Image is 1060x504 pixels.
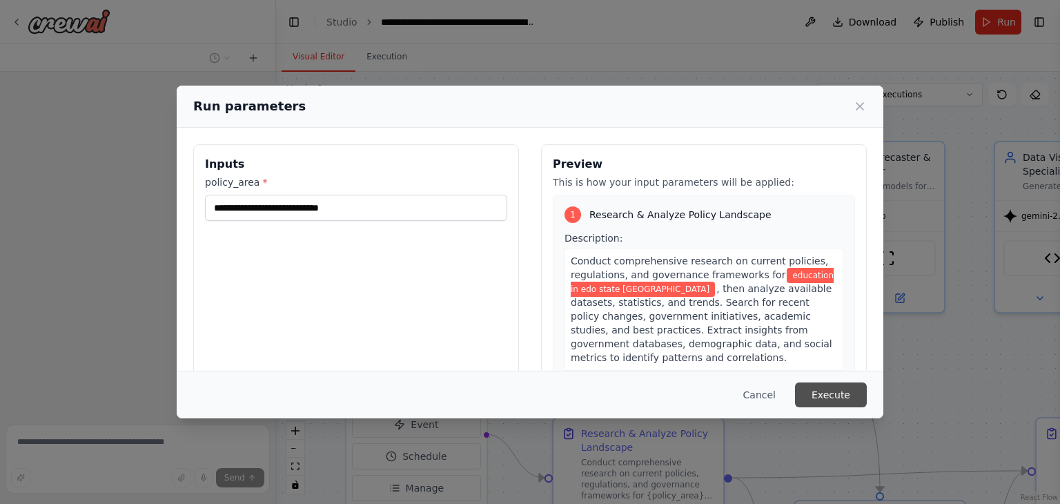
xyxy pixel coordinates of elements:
[571,268,834,297] span: Variable: policy_area
[795,382,867,407] button: Execute
[732,382,787,407] button: Cancel
[205,156,507,173] h3: Inputs
[553,156,855,173] h3: Preview
[193,97,306,116] h2: Run parameters
[565,206,581,223] div: 1
[571,255,828,280] span: Conduct comprehensive research on current policies, regulations, and governance frameworks for
[589,208,772,222] span: Research & Analyze Policy Landscape
[205,175,507,189] label: policy_area
[553,175,855,189] p: This is how your input parameters will be applied:
[565,233,622,244] span: Description:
